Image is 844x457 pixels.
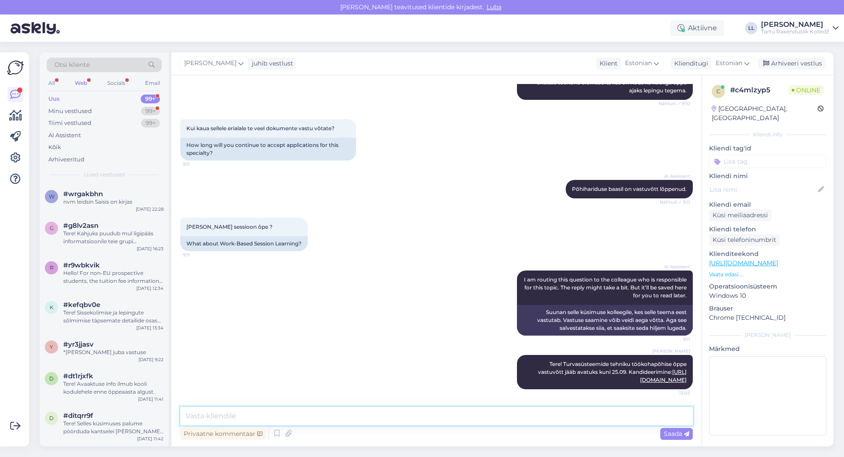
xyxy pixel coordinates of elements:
div: juhib vestlust [248,59,293,68]
div: Socials [105,77,127,89]
div: Arhiveeri vestlus [758,58,826,69]
div: [DATE] 16:23 [137,245,164,252]
div: Klienditugi [671,59,708,68]
span: w [49,193,55,200]
span: 13:03 [657,390,690,396]
div: Minu vestlused [48,107,92,116]
span: Tere! Turvasüsteemide tehniku töökohapõhise õppe vastuvõtt jääb avatuks kuni 25.09. Kandideerimine: [538,361,688,383]
img: Askly Logo [7,59,24,76]
div: Aktiivne [670,20,724,36]
p: Kliendi nimi [709,172,826,181]
span: AI Assistent [657,263,690,270]
span: AI Assistent [657,173,690,179]
span: c [717,88,720,95]
span: #ditqrr9f [63,412,93,420]
div: [GEOGRAPHIC_DATA], [GEOGRAPHIC_DATA] [712,104,818,123]
div: Tere! Kahjuks puudub mul ligipääs informatsioonile teie grupi määramise kohta. Palun võtke ühendu... [63,230,164,245]
div: [DATE] 9:22 [138,356,164,363]
span: Kui kaua sellele erialale te veel dokumente vastu võtate? [186,125,335,132]
div: Tere! Avaaktuse info ilmub kooli kodulehele enne õppeaasta algust. [63,380,164,396]
span: Saada [664,430,689,438]
p: Operatsioonisüsteem [709,282,826,291]
div: Web [73,77,89,89]
div: Email [143,77,162,89]
div: 99+ [141,107,160,116]
p: Windows 10 [709,291,826,300]
span: #wrgakbhn [63,190,103,198]
span: [PERSON_NAME] [184,58,236,68]
div: All [47,77,57,89]
div: nvm leidsin Saisis on kirjas [63,198,164,206]
div: [PERSON_NAME] [761,21,829,28]
div: Tiimi vestlused [48,119,91,128]
span: Online [788,85,824,95]
span: Nähtud ✓ 9:10 [657,100,690,107]
div: Arhiveeritud [48,155,84,164]
span: 9:11 [657,336,690,343]
span: d [49,375,54,382]
p: Chrome [TECHNICAL_ID] [709,313,826,322]
div: Küsi telefoninumbrit [709,234,780,246]
a: [PERSON_NAME]Tartu Rakenduslik Kolledž [761,21,839,35]
p: Brauser [709,304,826,313]
div: Tartu Rakenduslik Kolledž [761,28,829,35]
span: #yr3jjasv [63,340,94,348]
span: d [49,415,54,421]
div: Uus [48,95,60,103]
div: AI Assistent [48,131,81,140]
div: LL [745,22,757,34]
span: Estonian [625,58,652,68]
div: Kõik [48,143,61,152]
div: What about Work-Based Session Learning? [180,236,308,251]
span: Põhihariduse baasil on vastuvõtt lõppenud. [572,186,687,192]
span: I am routing this question to the colleague who is responsible for this topic. The reply might ta... [524,276,688,299]
span: #kefqbv0e [63,301,100,309]
div: Privaatne kommentaar [180,428,266,440]
span: Otsi kliente [55,60,90,69]
p: Kliendi email [709,200,826,209]
span: #r9wbkvik [63,261,100,269]
div: Küsi meiliaadressi [709,209,771,221]
div: [DATE] 13:34 [136,325,164,331]
span: Uued vestlused [84,171,125,179]
div: Tere! Selles küsimuses palume pöörduda kantselei [PERSON_NAME]: [PERSON_NAME]. Kontaktandmed on j... [63,420,164,435]
span: 9:11 [183,252,216,258]
span: #g8lv2asn [63,222,98,230]
p: Vaata edasi ... [709,271,826,278]
span: k [50,304,54,311]
div: [DATE] 11:41 [138,396,164,402]
span: #dt1rjxfk [63,372,93,380]
span: y [50,344,53,350]
div: How long will you continue to accept applications for this specialty? [180,138,356,161]
div: [DATE] 22:28 [136,206,164,212]
span: g [50,225,54,231]
span: Estonian [716,58,742,68]
div: Kliendi info [709,131,826,139]
p: Kliendi telefon [709,225,826,234]
div: # c4mlzyp5 [730,85,788,95]
p: Klienditeekond [709,249,826,259]
p: Kliendi tag'id [709,144,826,153]
div: Hello! For non-EU prospective students, the tuition fee information can be complex and depends on... [63,269,164,285]
span: r [50,264,54,271]
div: Suunan selle küsimuse kolleegile, kes selle teema eest vastutab. Vastuse saamine võib veidi aega ... [517,305,693,336]
div: 99+ [141,119,160,128]
div: [DATE] 11:42 [137,435,164,442]
div: [DATE] 12:34 [136,285,164,292]
div: Klient [596,59,618,68]
div: *[PERSON_NAME] juba vastuse [63,348,164,356]
p: Märkmed [709,344,826,354]
span: Luba [484,3,504,11]
input: Lisa tag [709,155,826,168]
div: [PERSON_NAME] [709,331,826,339]
input: Lisa nimi [709,185,816,194]
span: [PERSON_NAME] [652,348,690,355]
div: 99+ [141,95,160,103]
a: [URL][DOMAIN_NAME] [709,259,778,267]
span: Nähtud ✓ 9:11 [657,199,690,205]
div: Tere! Sissekolimise ja lepingute sõlmimise täpsemate detailide osas palun pöörduge otse õpilaskod... [63,309,164,325]
span: [PERSON_NAME] sessioon õpe ? [186,223,273,230]
span: 9:11 [183,161,216,168]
